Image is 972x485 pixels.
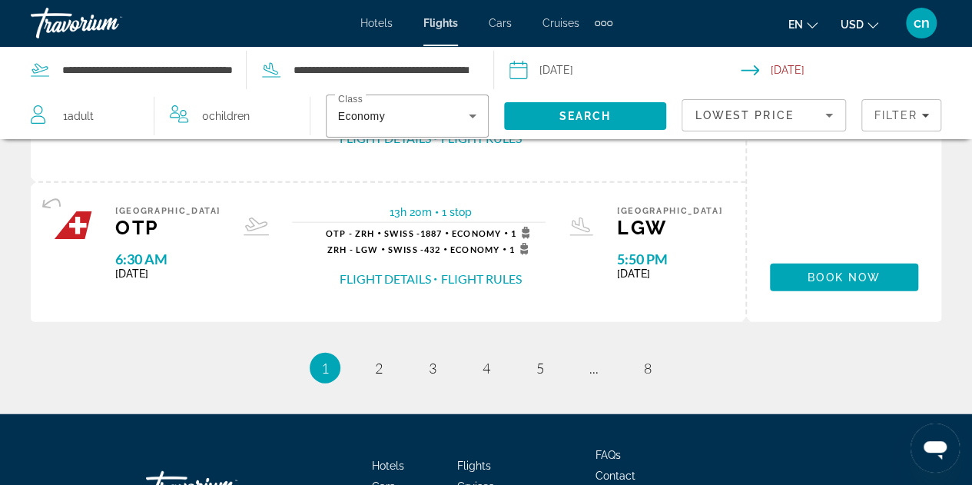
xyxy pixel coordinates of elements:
[483,360,490,377] span: 4
[372,460,404,472] a: Hotels
[874,109,917,121] span: Filter
[595,449,621,461] a: FAQs
[115,216,221,239] span: OTP
[589,360,599,377] span: ...
[695,106,833,125] mat-select: Sort by
[115,267,221,280] span: [DATE]
[384,228,420,238] span: Swiss -
[617,251,722,267] span: 5:50 PM
[326,228,374,238] span: OTP - ZRH
[457,460,491,472] a: Flights
[695,109,793,121] span: Lowest Price
[68,110,94,122] span: Adult
[384,228,442,238] span: 1887
[617,267,722,280] span: [DATE]
[861,99,941,131] button: Filters
[504,102,667,130] button: Search
[788,18,803,31] span: en
[209,110,250,122] span: Children
[440,271,521,287] button: Flight Rules
[901,7,941,39] button: User Menu
[741,47,972,93] button: Select return date
[808,271,881,284] span: Book now
[617,216,722,239] span: LGW
[115,251,221,267] span: 6:30 AM
[388,244,440,254] span: 432
[423,17,458,29] a: Flights
[338,110,385,122] span: Economy
[509,47,741,93] button: Select depart date
[321,360,329,377] span: 1
[15,93,310,139] button: Travelers: 1 adult, 0 children
[841,18,864,31] span: USD
[542,17,579,29] a: Cruises
[429,360,436,377] span: 3
[489,17,512,29] a: Cars
[511,227,535,239] span: 1
[509,243,533,255] span: 1
[644,360,652,377] span: 8
[202,105,250,127] span: 0
[770,264,918,291] button: Book now
[595,470,635,482] a: Contact
[31,3,184,43] a: Travorium
[54,206,92,244] img: Airline logo
[375,360,383,377] span: 2
[450,244,499,254] span: Economy
[442,206,472,218] span: 1 stop
[63,105,94,127] span: 1
[595,11,612,35] button: Extra navigation items
[914,15,930,31] span: cn
[339,271,430,287] button: Flight Details
[31,353,941,384] nav: Pagination
[327,244,378,254] span: ZRH - LGW
[388,244,424,254] span: Swiss -
[338,95,363,105] mat-label: Class
[559,110,612,122] span: Search
[841,13,878,35] button: Change currency
[360,17,393,29] a: Hotels
[390,206,432,218] span: 13h 20m
[617,206,722,216] span: [GEOGRAPHIC_DATA]
[452,228,501,238] span: Economy
[115,206,221,216] span: [GEOGRAPHIC_DATA]
[911,424,960,473] iframe: Button to launch messaging window
[536,360,544,377] span: 5
[788,13,818,35] button: Change language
